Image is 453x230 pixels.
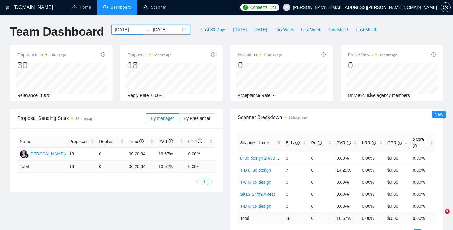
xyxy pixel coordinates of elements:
[286,140,300,145] span: Bids
[385,212,410,224] td: $ 0.00
[359,176,385,188] td: 0.00%
[238,113,436,121] span: Scanner Breakdown
[103,5,108,9] span: dashboard
[29,150,65,157] div: [PERSON_NAME]
[301,26,321,33] span: Last Week
[284,5,289,10] span: user
[153,53,171,57] time: 12 hours ago
[240,192,275,197] a: SaaS 24/09 A-test
[101,52,105,57] span: info-circle
[5,3,10,13] img: logo
[359,212,385,224] td: 0.00 %
[295,141,300,145] span: info-circle
[128,51,172,59] span: Proposals
[238,59,282,71] div: 0
[238,51,282,59] span: Invitations
[308,152,334,164] td: 0
[385,176,410,188] td: $0.00
[17,114,146,122] span: Proposal Sending Stats
[308,212,334,224] td: 0
[347,141,351,145] span: info-circle
[385,200,410,212] td: $0.00
[211,52,215,57] span: info-circle
[40,93,51,98] span: 100%
[334,212,360,224] td: 16.67 %
[208,178,215,185] li: Next Page
[308,200,334,212] td: 0
[10,25,104,39] h1: Team Dashboard
[210,179,214,183] span: right
[359,152,385,164] td: 0.00%
[250,25,270,35] button: [DATE]
[75,117,93,121] time: 12 hours ago
[413,144,417,148] span: info-circle
[410,200,436,212] td: 0.00%
[348,93,410,98] span: Only exclusive agency members
[17,93,38,98] span: Relevance
[283,164,309,176] td: 7
[240,140,269,145] span: Scanner Name
[198,139,202,143] span: info-circle
[99,138,119,145] span: Replies
[250,4,269,11] span: Connects:
[184,116,210,121] span: By Freelancer
[188,139,202,144] span: LRR
[277,141,281,145] span: filter
[328,26,349,33] span: This Month
[201,178,208,185] a: 1
[96,161,126,173] td: 0
[151,116,174,121] span: By manager
[67,136,96,148] th: Proposals
[151,93,164,98] span: 0.00%
[289,116,307,119] time: 12 hours ago
[243,5,248,10] img: upwork-logo.png
[441,5,451,10] a: setting
[208,178,215,185] button: right
[385,152,410,164] td: $0.00
[410,176,436,188] td: 0.00%
[126,161,156,173] td: 00:20:34
[17,51,66,59] span: Opportunities
[145,27,150,32] span: swap-right
[379,53,397,57] time: 12 hours ago
[311,140,322,145] span: Re
[334,176,360,188] td: 0.00%
[201,178,208,185] li: 1
[128,59,172,71] div: 18
[20,151,65,156] a: RS[PERSON_NAME]
[186,161,216,173] td: 0.00 %
[17,161,67,173] td: Total
[274,26,294,33] span: This Week
[445,209,450,214] span: 9
[283,152,309,164] td: 0
[431,52,436,57] span: info-circle
[273,93,276,98] span: --
[398,141,402,145] span: info-circle
[297,25,324,35] button: Last Week
[72,5,91,10] a: homeHome
[283,200,309,212] td: 0
[126,148,156,161] td: 00:20:34
[435,112,443,117] span: New
[186,148,216,161] td: 0.00%
[276,138,282,147] span: filter
[359,164,385,176] td: 0.00%
[96,148,126,161] td: 0
[169,139,173,143] span: info-circle
[240,156,288,161] a: ui ux design 24/09 B-test
[158,139,173,144] span: PVR
[334,200,360,212] td: 0.00%
[308,176,334,188] td: 0
[410,164,436,176] td: 0.00%
[240,168,271,173] a: T-B ui ux design
[69,138,89,145] span: Proposals
[410,212,436,224] td: 0.00 %
[195,179,199,183] span: left
[24,154,29,158] img: gigradar-bm.png
[144,5,166,10] a: searchScanner
[198,25,230,35] button: Last 30 Days
[441,2,451,12] button: setting
[318,141,322,145] span: info-circle
[385,188,410,200] td: $0.00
